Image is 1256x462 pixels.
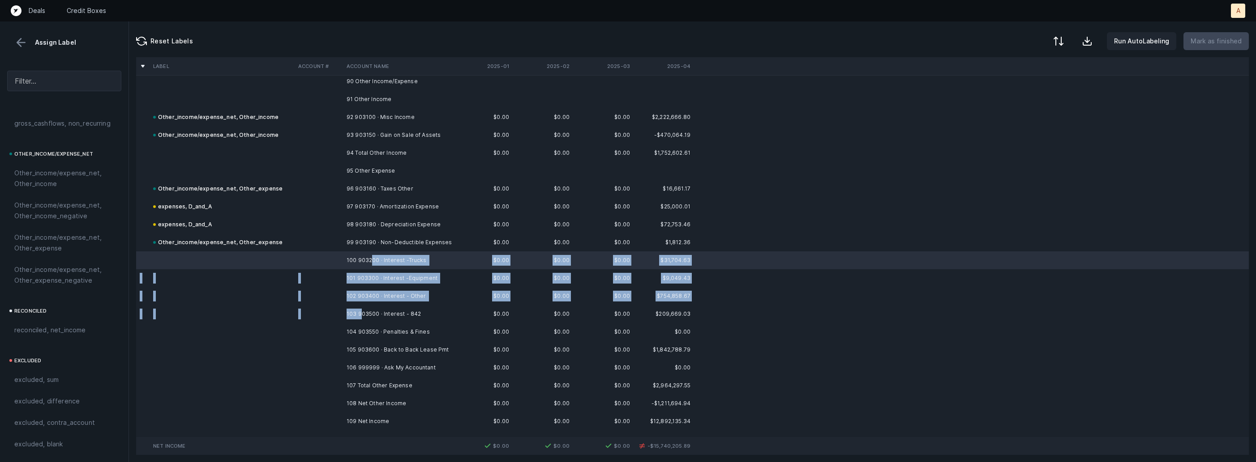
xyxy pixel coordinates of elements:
[573,377,634,394] td: $0.00
[634,198,694,216] td: $25,000.01
[14,374,59,385] span: excluded, sum
[343,287,452,305] td: 102 903400 · Interest - Other
[634,126,694,144] td: -$470,064.19
[573,198,634,216] td: $0.00
[573,412,634,430] td: $0.00
[14,355,41,366] span: excluded
[14,148,93,159] span: Other_income/expense_net
[1231,4,1245,18] button: A
[452,394,513,412] td: $0.00
[573,437,634,455] td: $0.00
[14,264,114,286] span: Other_income/expense_net, Other_expense_negative
[1107,32,1176,50] button: Run AutoLabeling
[513,180,573,198] td: $0.00
[573,144,634,162] td: $0.00
[153,112,279,123] div: Other_income/expense_net, Other_income
[573,251,634,269] td: $0.00
[634,412,694,430] td: $12,892,135.34
[513,323,573,341] td: $0.00
[452,269,513,287] td: $0.00
[14,168,114,189] span: Other_income/expense_net, Other_income
[153,201,212,212] div: expenses, D_and_A
[343,359,452,377] td: 106 999999 · Ask My Accountant
[573,216,634,233] td: $0.00
[452,412,513,430] td: $0.00
[513,412,573,430] td: $0.00
[7,71,121,91] input: Filter...
[452,323,513,341] td: $0.00
[14,417,95,428] span: excluded, contra_account
[343,72,452,90] td: 90 Other Income/Expense
[452,126,513,144] td: $0.00
[1191,36,1242,47] p: Mark as finished
[634,233,694,251] td: $1,812.36
[637,441,647,451] img: 2d4cea4e0e7287338f84d783c1d74d81.svg
[513,287,573,305] td: $0.00
[343,305,452,323] td: 103 903500 · Interest - 842
[452,437,513,455] td: $0.00
[150,57,295,75] th: Label
[573,180,634,198] td: $0.00
[634,57,694,75] th: 2025-04
[343,216,452,233] td: 98 903180 · Depreciation Expense
[295,57,343,75] th: Account #
[452,198,513,216] td: $0.00
[634,305,694,323] td: $209,669.03
[14,325,86,335] span: reconciled, net_income
[513,251,573,269] td: $0.00
[513,377,573,394] td: $0.00
[634,251,694,269] td: $31,704.63
[14,396,80,407] span: excluded, difference
[634,287,694,305] td: $754,858.67
[452,377,513,394] td: $0.00
[513,394,573,412] td: $0.00
[543,441,553,451] img: 7413b82b75c0d00168ab4a076994095f.svg
[343,126,452,144] td: 93 903150 · Gain on Sale of Assets
[452,341,513,359] td: $0.00
[343,377,452,394] td: 107 Total Other Expense
[513,198,573,216] td: $0.00
[634,341,694,359] td: $1,842,788.79
[634,359,694,377] td: $0.00
[513,57,573,75] th: 2025-02
[343,90,452,108] td: 91 Other Income
[343,341,452,359] td: 105 903600 · Back to Back Lease Pmt
[603,441,614,451] img: 7413b82b75c0d00168ab4a076994095f.svg
[452,108,513,126] td: $0.00
[343,198,452,216] td: 97 903170 · Amortization Expense
[573,269,634,287] td: $0.00
[343,233,452,251] td: 99 903190 · Non-Deductible Expenses
[513,305,573,323] td: $0.00
[14,305,47,316] span: reconciled
[452,359,513,377] td: $0.00
[573,394,634,412] td: $0.00
[513,233,573,251] td: $0.00
[634,437,694,455] td: -$15,740,205.89
[634,108,694,126] td: $2,222,666.80
[150,437,295,455] td: Net Income
[513,359,573,377] td: $0.00
[452,144,513,162] td: $0.00
[343,412,452,430] td: 109 Net Income
[452,216,513,233] td: $0.00
[513,126,573,144] td: $0.00
[14,118,111,129] span: gross_cashflows, non_recurring
[29,6,45,15] a: Deals
[343,57,452,75] th: Account Name
[573,233,634,251] td: $0.00
[153,183,283,194] div: Other_income/expense_net, Other_expense
[634,377,694,394] td: $2,964,297.55
[573,341,634,359] td: $0.00
[452,57,513,75] th: 2025-01
[1114,36,1169,47] p: Run AutoLabeling
[573,108,634,126] td: $0.00
[513,216,573,233] td: $0.00
[634,323,694,341] td: $0.00
[452,180,513,198] td: $0.00
[343,251,452,269] td: 100 903200 · Interest -Trucks
[513,144,573,162] td: $0.00
[482,441,493,451] img: 7413b82b75c0d00168ab4a076994095f.svg
[634,216,694,233] td: $72,753.46
[634,144,694,162] td: $1,752,602.61
[14,439,63,449] span: excluded, blank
